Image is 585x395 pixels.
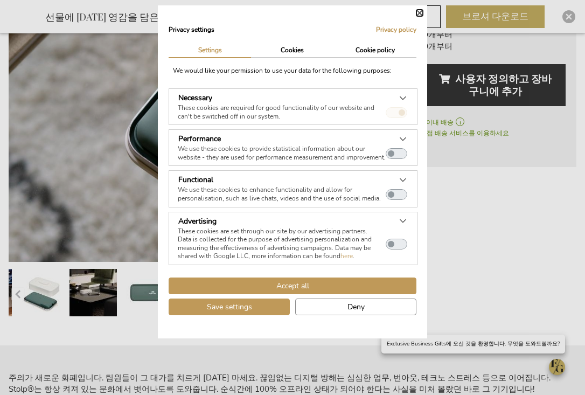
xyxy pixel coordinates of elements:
button: Cookies [251,44,333,57]
h3: Necessary [178,92,212,103]
span: Deny [347,301,365,313]
button: See more about: Advertising [399,215,407,227]
button: Performance [178,133,221,145]
button: Deny all cookies [295,299,416,315]
div: We would like your permission to use your data for the following purposes: [169,66,416,75]
button: Cookie policy [334,44,416,57]
button: Functional [178,174,214,186]
button: Functional [386,189,407,200]
h2: Privacy settings [169,24,284,35]
a: here [340,252,353,260]
p: We use these cookies to enhance functionality and allow for personalisation, such as live chats, ... [178,186,386,203]
span: Accept all [276,280,309,292]
span: Save settings [207,301,252,313]
button: Necessary [178,92,213,104]
p: Data is collected for the purpose of advertising personalization and measuring the effectiveness ... [178,235,386,261]
button: Performance [386,148,407,159]
h3: Advertising [178,216,217,227]
button: Save cookie settings [169,299,290,315]
button: See more about: Functional [399,174,407,186]
p: These cookies are required for good functionality of our website and can't be switched off in our... [178,104,386,121]
button: Close [416,10,423,16]
p: These cookies are set through our site by our advertising partners. [178,227,386,236]
a: Privacy policy [376,25,416,34]
p: We use these cookies to provide statistical information about our website - they are used for per... [178,145,386,162]
button: Advertising [178,215,217,227]
button: Settings [169,44,251,57]
h3: Functional [178,174,213,185]
button: See more about: Performance [399,133,407,145]
button: See more about: Necessary [399,92,407,104]
h3: Performance [178,133,221,144]
button: Advertising [386,239,407,250]
button: Accept all cookies [169,278,416,294]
